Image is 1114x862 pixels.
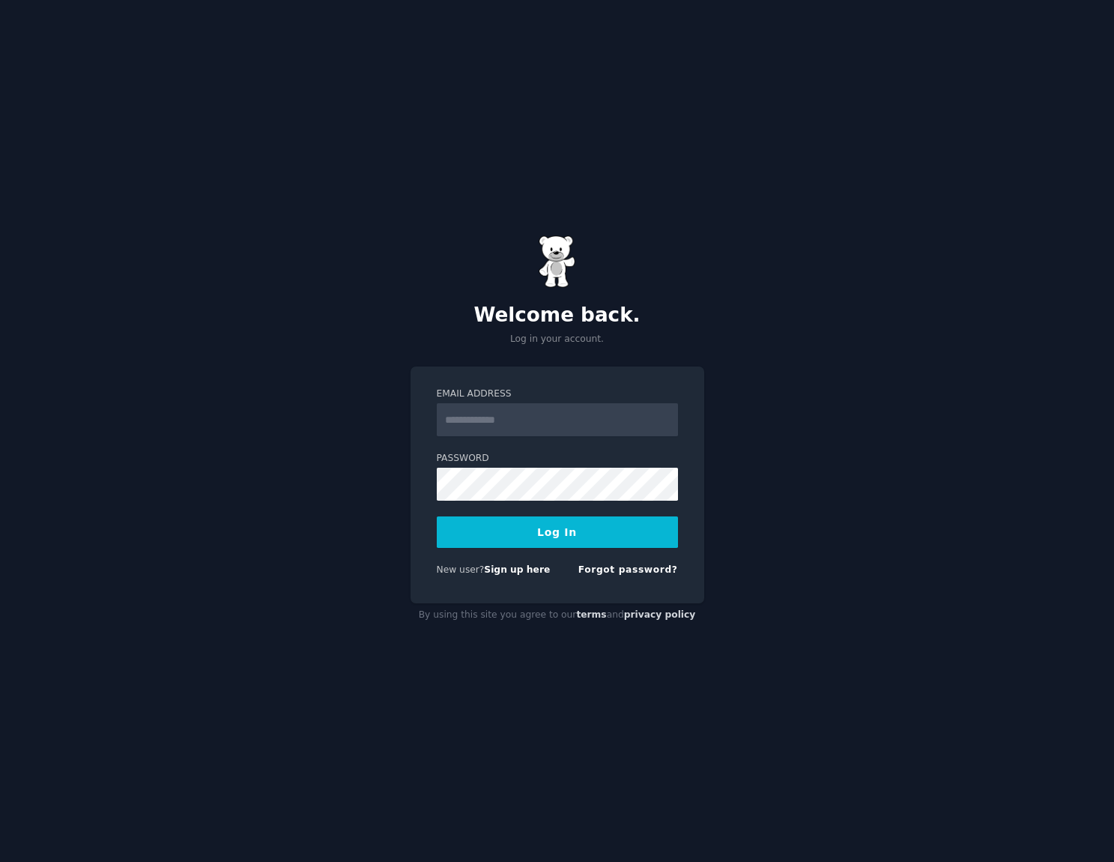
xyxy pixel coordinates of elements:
[437,452,678,465] label: Password
[411,333,704,346] p: Log in your account.
[484,564,550,575] a: Sign up here
[576,609,606,620] a: terms
[539,235,576,288] img: Gummy Bear
[411,304,704,328] h2: Welcome back.
[411,603,704,627] div: By using this site you agree to our and
[624,609,696,620] a: privacy policy
[437,564,485,575] span: New user?
[578,564,678,575] a: Forgot password?
[437,388,678,401] label: Email Address
[437,516,678,548] button: Log In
